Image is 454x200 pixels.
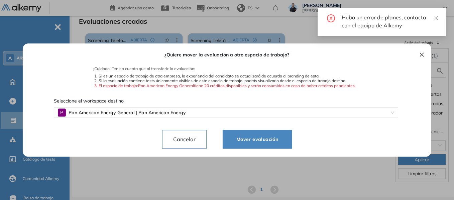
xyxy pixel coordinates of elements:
[99,79,356,83] li: Si la evaluación contiene tests únicamente visibles de este espacio de trabajo, podrás visualizar...
[99,83,356,88] li: El espacio de trabajo: Pan American Energy General tiene 20 créditos disponibles y serán consumid...
[342,13,438,29] div: Hubo un error de planes, contacta con el equipo de Alkemy
[99,74,356,78] li: Si es un espacio de trabajo de otra empresa, la experiencia del candidato se actualizará de acuer...
[223,130,292,149] button: Mover evaluación
[434,16,439,20] span: close
[231,135,283,143] span: Mover evaluación
[419,50,425,58] button: ×
[168,134,201,145] span: Cancelar
[421,168,454,200] div: Widget de chat
[164,51,290,58] span: ¿Quiere mover la evaluación a otro espacio de trabajo?
[69,108,316,118] span: Pan American Energy General | Pan American Energy
[54,97,312,105] span: Seleccione el workspace destino
[421,168,454,200] iframe: Chat Widget
[327,13,335,22] span: close-circle
[77,66,377,90] span: ¡Cuidado! Ten en cuenta que al transferir la evaluación:
[162,130,207,149] button: Cancelar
